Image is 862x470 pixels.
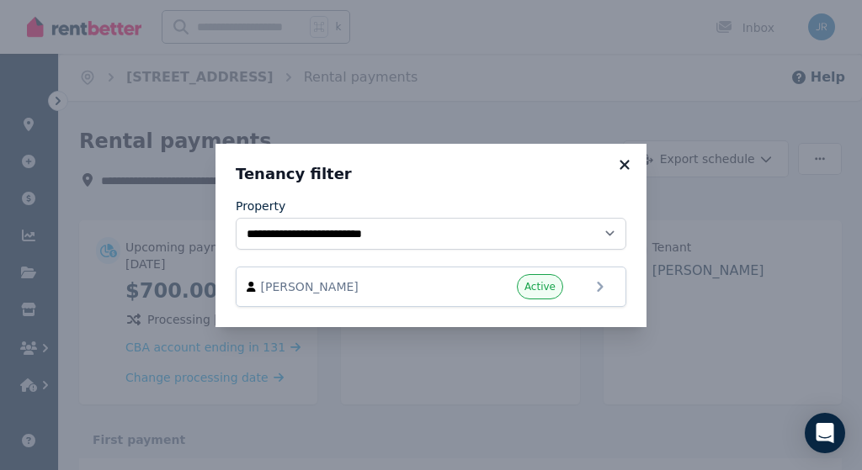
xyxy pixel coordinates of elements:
[524,280,556,293] span: Active
[236,267,626,307] a: [PERSON_NAME]Active
[805,413,845,453] div: Open Intercom Messenger
[236,198,285,214] label: Property
[261,278,453,295] span: [PERSON_NAME]
[236,164,626,184] h3: Tenancy filter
